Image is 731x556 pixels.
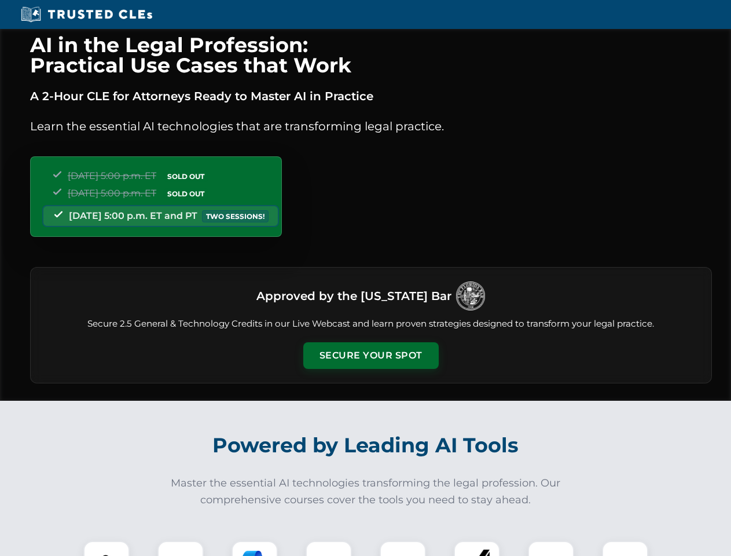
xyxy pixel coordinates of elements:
span: SOLD OUT [163,188,208,200]
p: Master the essential AI technologies transforming the legal profession. Our comprehensive courses... [163,475,568,509]
span: SOLD OUT [163,170,208,182]
img: Logo [456,281,485,310]
p: Learn the essential AI technologies that are transforming legal practice. [30,117,712,136]
span: [DATE] 5:00 p.m. ET [68,170,156,181]
button: Secure Your Spot [303,342,439,369]
h3: Approved by the [US_STATE] Bar [256,286,451,306]
img: Trusted CLEs [17,6,156,23]
p: A 2-Hour CLE for Attorneys Ready to Master AI in Practice [30,87,712,105]
span: [DATE] 5:00 p.m. ET [68,188,156,199]
h1: AI in the Legal Profession: Practical Use Cases that Work [30,35,712,75]
p: Secure 2.5 General & Technology Credits in our Live Webcast and learn proven strategies designed ... [45,317,697,331]
h2: Powered by Leading AI Tools [45,425,686,466]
